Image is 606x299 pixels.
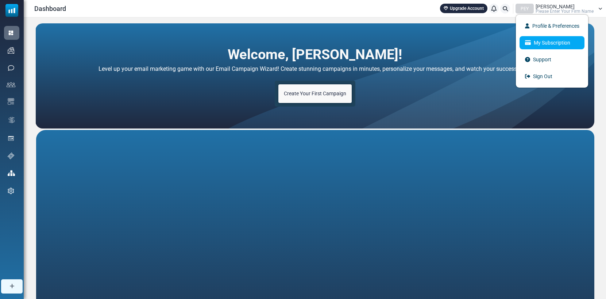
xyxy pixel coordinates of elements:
span: [PERSON_NAME] [536,4,575,9]
div: PEY [516,4,534,14]
a: Upgrade Account [440,4,487,13]
img: email-templates-icon.svg [8,98,14,105]
a: PEY [PERSON_NAME] Please Enter Your Firm Name [516,4,602,14]
img: settings-icon.svg [8,188,14,194]
img: mailsoftly_icon_blue_white.svg [5,4,18,17]
h2: Welcome, [PERSON_NAME]! [228,46,402,58]
img: workflow.svg [8,116,16,124]
img: sms-icon.png [8,65,14,71]
a: Profile & Preferences [520,19,584,32]
ul: PEY [PERSON_NAME] Please Enter Your Firm Name [516,14,588,88]
img: support-icon.svg [8,153,14,159]
img: contacts-icon.svg [7,82,15,87]
img: landing_pages.svg [8,135,14,142]
a: My Subscription [520,36,584,49]
a: Sign Out [520,70,584,83]
img: campaigns-icon.png [8,47,14,54]
img: dashboard-icon-active.svg [8,30,14,36]
a: Support [520,53,584,66]
span: Dashboard [34,4,66,14]
span: Please Enter Your Firm Name [536,9,594,14]
h4: Level up your email marketing game with our Email Campaign Wizard! Create stunning campaigns in m... [43,64,587,74]
span: Create Your First Campaign [284,91,346,96]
